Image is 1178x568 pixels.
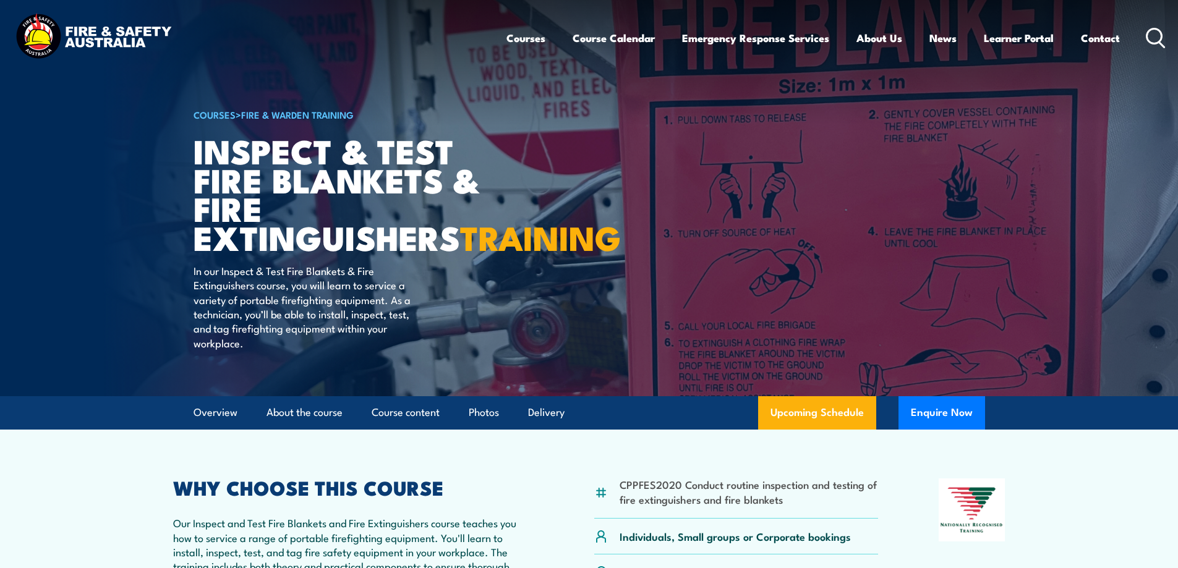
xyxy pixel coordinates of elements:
[194,107,499,122] h6: >
[460,211,621,262] strong: TRAINING
[173,478,534,496] h2: WHY CHOOSE THIS COURSE
[939,478,1005,541] img: Nationally Recognised Training logo.
[528,396,565,429] a: Delivery
[372,396,440,429] a: Course content
[929,22,957,54] a: News
[573,22,655,54] a: Course Calendar
[898,396,985,430] button: Enquire Now
[194,396,237,429] a: Overview
[856,22,902,54] a: About Us
[682,22,829,54] a: Emergency Response Services
[1081,22,1120,54] a: Contact
[194,136,499,252] h1: Inspect & Test Fire Blankets & Fire Extinguishers
[506,22,545,54] a: Courses
[194,108,236,121] a: COURSES
[620,477,879,506] li: CPPFES2020 Conduct routine inspection and testing of fire extinguishers and fire blankets
[620,529,851,543] p: Individuals, Small groups or Corporate bookings
[469,396,499,429] a: Photos
[758,396,876,430] a: Upcoming Schedule
[241,108,354,121] a: Fire & Warden Training
[194,263,419,350] p: In our Inspect & Test Fire Blankets & Fire Extinguishers course, you will learn to service a vari...
[984,22,1054,54] a: Learner Portal
[267,396,343,429] a: About the course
